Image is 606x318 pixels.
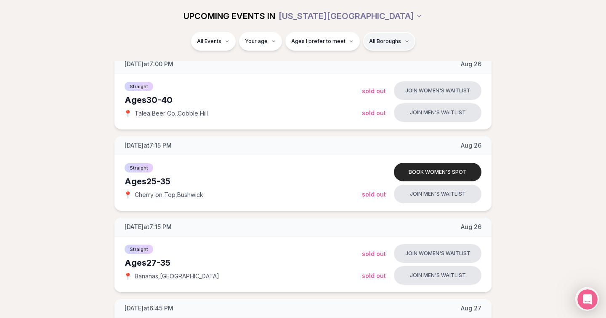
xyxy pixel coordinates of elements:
[461,223,481,231] span: Aug 26
[125,175,362,187] div: Ages 25-35
[183,10,275,22] span: UPCOMING EVENTS IN
[394,266,481,285] button: Join men's waitlist
[125,245,153,254] span: Straight
[245,38,268,45] span: Your age
[125,141,172,150] span: [DATE] at 7:15 PM
[461,304,481,313] span: Aug 27
[279,7,423,25] button: [US_STATE][GEOGRAPHIC_DATA]
[125,82,153,91] span: Straight
[239,32,282,51] button: Your age
[125,304,173,313] span: [DATE] at 6:45 PM
[197,38,221,45] span: All Events
[362,272,386,279] span: Sold Out
[135,191,203,199] span: Cherry on Top , Bushwick
[135,109,208,118] span: Talea Beer Co. , Cobble Hill
[394,185,481,203] button: Join men's waitlist
[291,38,346,45] span: Ages I prefer to meet
[363,32,415,51] button: All Boroughs
[362,250,386,257] span: Sold Out
[285,32,360,51] button: Ages I prefer to meet
[125,223,172,231] span: [DATE] at 7:15 PM
[191,32,236,51] button: All Events
[394,81,481,100] button: Join women's waitlist
[135,272,219,280] span: Bananas , [GEOGRAPHIC_DATA]
[362,191,386,198] span: Sold Out
[577,289,598,310] iframe: Intercom live chat
[125,191,131,198] span: 📍
[125,60,173,68] span: [DATE] at 7:00 PM
[394,103,481,122] button: Join men's waitlist
[125,110,131,117] span: 📍
[394,244,481,263] button: Join women's waitlist
[394,163,481,181] button: Book women's spot
[461,60,481,68] span: Aug 26
[125,257,362,269] div: Ages 27-35
[125,163,153,172] span: Straight
[125,273,131,280] span: 📍
[461,141,481,150] span: Aug 26
[362,109,386,116] span: Sold Out
[362,87,386,94] span: Sold Out
[575,287,599,311] iframe: Intercom live chat discovery launcher
[125,94,362,106] div: Ages 30-40
[369,38,401,45] span: All Boroughs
